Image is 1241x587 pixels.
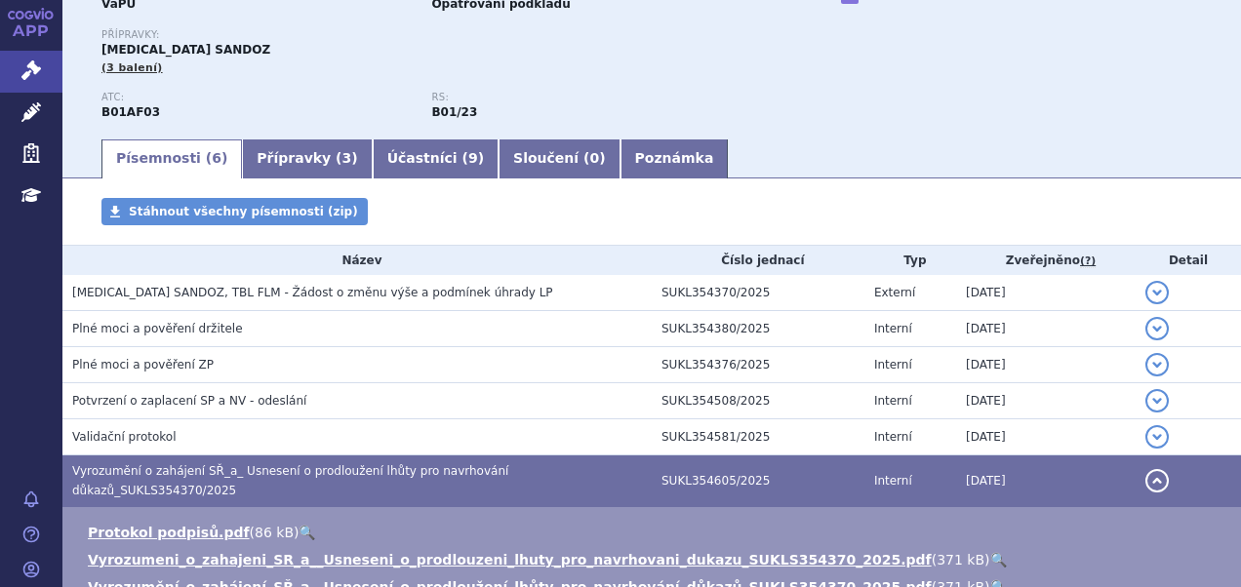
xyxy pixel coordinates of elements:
[956,455,1136,507] td: [DATE]
[652,347,864,383] td: SUKL354376/2025
[88,523,1221,542] li: ( )
[652,246,864,275] th: Číslo jednací
[990,552,1007,567] a: 🔍
[652,383,864,419] td: SUKL354508/2025
[255,525,294,540] span: 86 kB
[72,286,553,299] span: EDOXABAN SANDOZ, TBL FLM - Žádost o změnu výše a podmínek úhrady LP
[956,383,1136,419] td: [DATE]
[620,139,729,178] a: Poznámka
[72,358,214,372] span: Plné moci a pověření ZP
[652,275,864,311] td: SUKL354370/2025
[956,347,1136,383] td: [DATE]
[88,552,932,567] a: Vyrozumeni_o_zahajeni_SR_a__Usneseni_o_prodlouzeni_lhuty_pro_navrhovani_dukazu_SUKLS354370_2025.pdf
[499,139,620,178] a: Sloučení (0)
[956,246,1136,275] th: Zveřejněno
[1145,425,1169,449] button: detail
[101,198,368,225] a: Stáhnout všechny písemnosti (zip)
[101,61,163,74] span: (3 balení)
[1145,389,1169,412] button: detail
[72,322,243,335] span: Plné moci a pověření držitele
[72,394,306,408] span: Potvrzení o zaplacení SP a NV - odeslání
[342,150,352,166] span: 3
[1080,254,1096,268] abbr: (?)
[101,92,412,103] p: ATC:
[652,419,864,455] td: SUKL354581/2025
[373,139,499,178] a: Účastníci (9)
[431,92,741,103] p: RS:
[101,105,160,119] strong: EDOXABAN
[72,464,508,497] span: Vyrozumění o zahájení SŘ_a_ Usnesení o prodloužení lhůty pro navrhování důkazů_SUKLS354370/2025
[956,275,1136,311] td: [DATE]
[72,430,177,444] span: Validační protokol
[874,430,912,444] span: Interní
[101,29,762,41] p: Přípravky:
[242,139,372,178] a: Přípravky (3)
[652,311,864,347] td: SUKL354380/2025
[299,525,315,540] a: 🔍
[62,246,652,275] th: Název
[937,552,984,567] span: 371 kB
[956,419,1136,455] td: [DATE]
[1145,317,1169,340] button: detail
[1145,281,1169,304] button: detail
[956,311,1136,347] td: [DATE]
[101,43,270,57] span: [MEDICAL_DATA] SANDOZ
[1145,469,1169,492] button: detail
[1136,246,1241,275] th: Detail
[88,550,1221,569] li: ( )
[874,474,912,488] span: Interní
[874,286,915,299] span: Externí
[88,525,250,540] a: Protokol podpisů.pdf
[101,139,242,178] a: Písemnosti (6)
[874,322,912,335] span: Interní
[874,358,912,372] span: Interní
[129,205,358,218] span: Stáhnout všechny písemnosti (zip)
[874,394,912,408] span: Interní
[431,105,477,119] strong: gatrany a xabany vyšší síly
[652,455,864,507] td: SUKL354605/2025
[589,150,599,166] span: 0
[1145,353,1169,376] button: detail
[212,150,221,166] span: 6
[864,246,956,275] th: Typ
[468,150,478,166] span: 9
